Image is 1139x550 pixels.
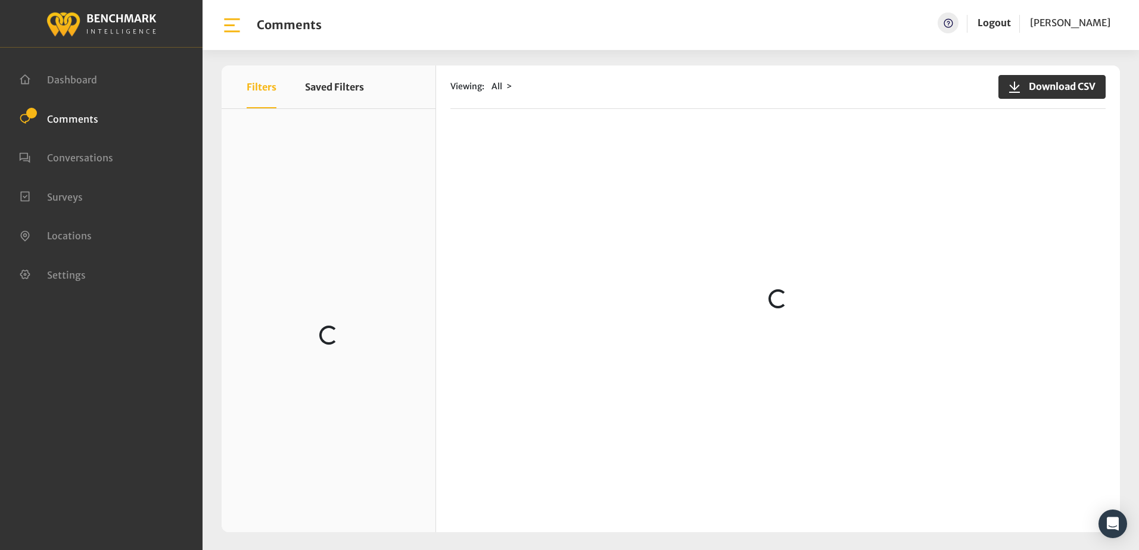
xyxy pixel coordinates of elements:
span: Locations [47,230,92,242]
a: Surveys [19,190,83,202]
button: Download CSV [998,75,1106,99]
span: Download CSV [1022,79,1096,93]
a: [PERSON_NAME] [1030,12,1110,33]
span: Comments [47,112,98,124]
span: Viewing: [450,80,484,93]
h1: Comments [257,18,322,32]
a: Logout [978,17,1011,29]
span: All [491,81,502,92]
span: Dashboard [47,74,97,86]
a: Dashboard [19,73,97,85]
a: Locations [19,229,92,240]
button: Saved Filters [305,65,364,108]
a: Logout [978,12,1011,33]
span: [PERSON_NAME] [1030,17,1110,29]
button: Filters [247,65,276,108]
a: Settings [19,268,86,280]
span: Surveys [47,190,83,202]
span: Conversations [47,152,113,164]
div: Open Intercom Messenger [1098,510,1127,538]
a: Comments [19,112,98,124]
img: benchmark [46,9,157,38]
span: Settings [47,268,86,280]
a: Conversations [19,151,113,162]
img: bar [222,15,242,36]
